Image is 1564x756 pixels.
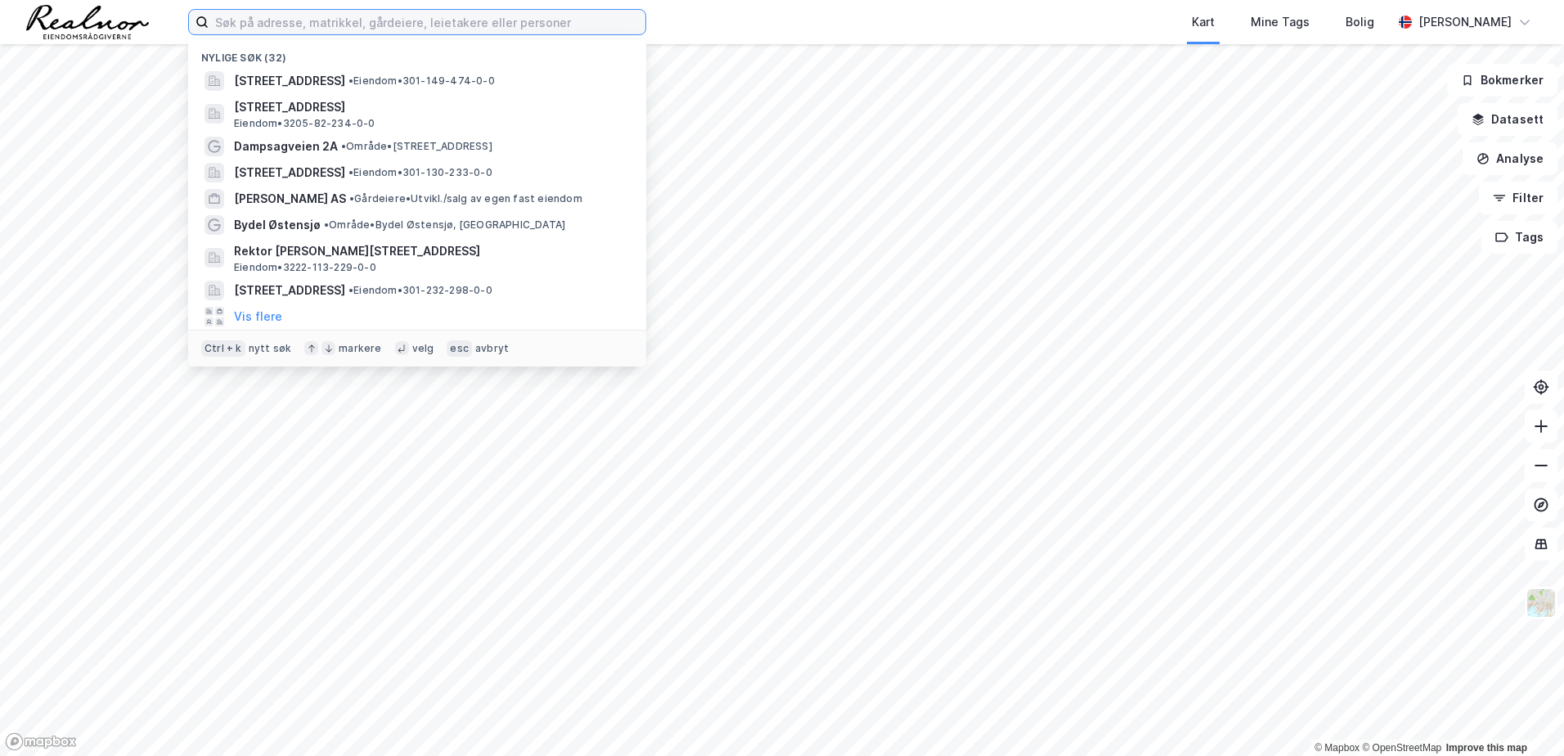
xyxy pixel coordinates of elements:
[1446,742,1527,754] a: Improve this map
[1251,12,1310,32] div: Mine Tags
[341,140,492,153] span: Område • [STREET_ADDRESS]
[26,5,149,39] img: realnor-logo.934646d98de889bb5806.png
[209,10,645,34] input: Søk på adresse, matrikkel, gårdeiere, leietakere eller personer
[348,284,353,296] span: •
[412,342,434,355] div: velg
[234,261,376,274] span: Eiendom • 3222-113-229-0-0
[1482,677,1564,756] iframe: Chat Widget
[349,192,582,205] span: Gårdeiere • Utvikl./salg av egen fast eiendom
[348,166,353,178] span: •
[348,166,492,179] span: Eiendom • 301-130-233-0-0
[339,342,381,355] div: markere
[1482,677,1564,756] div: Kontrollprogram for chat
[348,74,353,87] span: •
[1447,64,1557,97] button: Bokmerker
[234,117,375,130] span: Eiendom • 3205-82-234-0-0
[324,218,565,232] span: Område • Bydel Østensjø, [GEOGRAPHIC_DATA]
[234,189,346,209] span: [PERSON_NAME] AS
[475,342,509,355] div: avbryt
[249,342,292,355] div: nytt søk
[234,215,321,235] span: Bydel Østensjø
[1315,742,1360,754] a: Mapbox
[1418,12,1512,32] div: [PERSON_NAME]
[1192,12,1215,32] div: Kart
[234,137,338,156] span: Dampsagveien 2A
[341,140,346,152] span: •
[234,281,345,300] span: [STREET_ADDRESS]
[1362,742,1441,754] a: OpenStreetMap
[1481,221,1557,254] button: Tags
[5,732,77,751] a: Mapbox homepage
[234,163,345,182] span: [STREET_ADDRESS]
[349,192,354,205] span: •
[188,38,646,68] div: Nylige søk (32)
[234,71,345,91] span: [STREET_ADDRESS]
[234,307,282,326] button: Vis flere
[348,284,492,297] span: Eiendom • 301-232-298-0-0
[234,241,627,261] span: Rektor [PERSON_NAME][STREET_ADDRESS]
[234,97,627,117] span: [STREET_ADDRESS]
[1479,182,1557,214] button: Filter
[1458,103,1557,136] button: Datasett
[1526,587,1557,619] img: Z
[1346,12,1374,32] div: Bolig
[1463,142,1557,175] button: Analyse
[447,340,472,357] div: esc
[348,74,495,88] span: Eiendom • 301-149-474-0-0
[201,340,245,357] div: Ctrl + k
[324,218,329,231] span: •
